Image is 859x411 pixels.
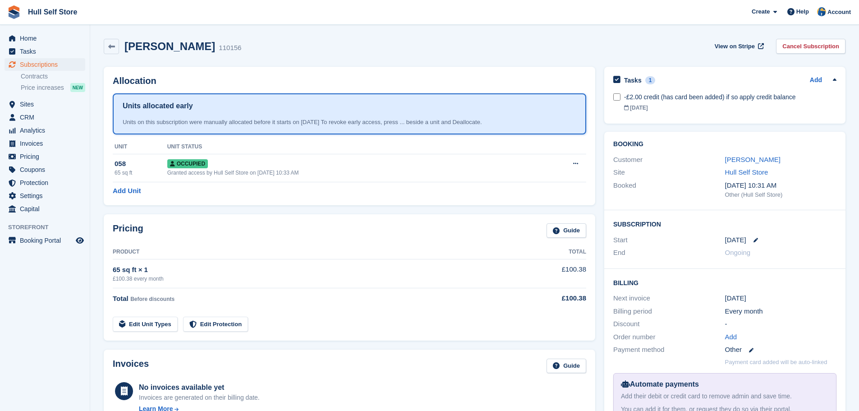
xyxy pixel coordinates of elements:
a: Hull Self Store [24,5,81,19]
img: Hull Self Store [817,7,826,16]
th: Product [113,245,514,259]
div: Every month [725,306,836,317]
div: Site [613,167,725,178]
div: Other [725,345,836,355]
div: £100.38 every month [113,275,514,283]
div: Invoices are generated on their billing date. [139,393,260,402]
div: 110156 [219,43,241,53]
h2: Booking [613,141,836,148]
a: Guide [547,223,586,238]
a: menu [5,111,85,124]
div: Add their debit or credit card to remove admin and save time. [621,392,829,401]
div: 1 [645,76,656,84]
a: menu [5,150,85,163]
span: Total [113,295,129,302]
a: Edit Protection [183,317,248,332]
span: Invoices [20,137,74,150]
span: Capital [20,203,74,215]
h2: [PERSON_NAME] [124,40,215,52]
a: Add Unit [113,186,141,196]
a: menu [5,98,85,111]
a: menu [5,163,85,176]
time: 2025-10-01 00:00:00 UTC [725,235,746,245]
span: Analytics [20,124,74,137]
span: Create [752,7,770,16]
a: [PERSON_NAME] [725,156,781,163]
a: Add [810,75,822,86]
a: menu [5,45,85,58]
span: Coupons [20,163,74,176]
span: Ongoing [725,249,751,256]
div: Booked [613,180,725,199]
a: menu [5,234,85,247]
span: Home [20,32,74,45]
th: Unit [113,140,167,154]
div: Start [613,235,725,245]
p: Payment card added will be auto-linked [725,358,827,367]
a: View on Stripe [711,39,766,54]
span: Storefront [8,223,90,232]
div: 058 [115,159,167,169]
span: Sites [20,98,74,111]
div: Automate payments [621,379,829,390]
span: Settings [20,189,74,202]
h2: Billing [613,278,836,287]
span: Before discounts [130,296,175,302]
a: Add [725,332,737,342]
h2: Pricing [113,223,143,238]
div: Discount [613,319,725,329]
a: menu [5,124,85,137]
h2: Allocation [113,76,586,86]
span: Help [796,7,809,16]
a: Preview store [74,235,85,246]
div: End [613,248,725,258]
a: Edit Unit Types [113,317,178,332]
span: Protection [20,176,74,189]
div: Order number [613,332,725,342]
h2: Subscription [613,219,836,228]
a: menu [5,32,85,45]
div: [DATE] 10:31 AM [725,180,836,191]
td: £100.38 [514,259,586,288]
th: Unit Status [167,140,534,154]
a: Hull Self Store [725,168,768,176]
a: menu [5,176,85,189]
h2: Invoices [113,359,149,374]
div: Other (Hull Self Store) [725,190,836,199]
div: Next invoice [613,293,725,304]
a: Price increases NEW [21,83,85,92]
div: Billing period [613,306,725,317]
span: CRM [20,111,74,124]
span: View on Stripe [715,42,755,51]
a: -£2.00 credit (has card been added) if so apply credit balance [DATE] [624,88,836,116]
a: Guide [547,359,586,374]
h1: Units allocated early [123,101,193,111]
div: -£2.00 credit (has card been added) if so apply credit balance [624,92,836,102]
div: No invoices available yet [139,382,260,393]
a: menu [5,58,85,71]
div: Payment method [613,345,725,355]
div: NEW [70,83,85,92]
div: 65 sq ft × 1 [113,265,514,275]
a: Cancel Subscription [776,39,845,54]
div: Units on this subscription were manually allocated before it starts on [DATE] To revoke early acc... [123,118,576,127]
span: Tasks [20,45,74,58]
h2: Tasks [624,76,642,84]
div: [DATE] [624,104,836,112]
a: menu [5,203,85,215]
div: Customer [613,155,725,165]
div: £100.38 [514,293,586,304]
th: Total [514,245,586,259]
span: Booking Portal [20,234,74,247]
div: Granted access by Hull Self Store on [DATE] 10:33 AM [167,169,534,177]
a: menu [5,137,85,150]
a: menu [5,189,85,202]
span: Pricing [20,150,74,163]
a: Contracts [21,72,85,81]
span: Subscriptions [20,58,74,71]
div: - [725,319,836,329]
span: Price increases [21,83,64,92]
div: 65 sq ft [115,169,167,177]
span: Account [827,8,851,17]
span: Occupied [167,159,208,168]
